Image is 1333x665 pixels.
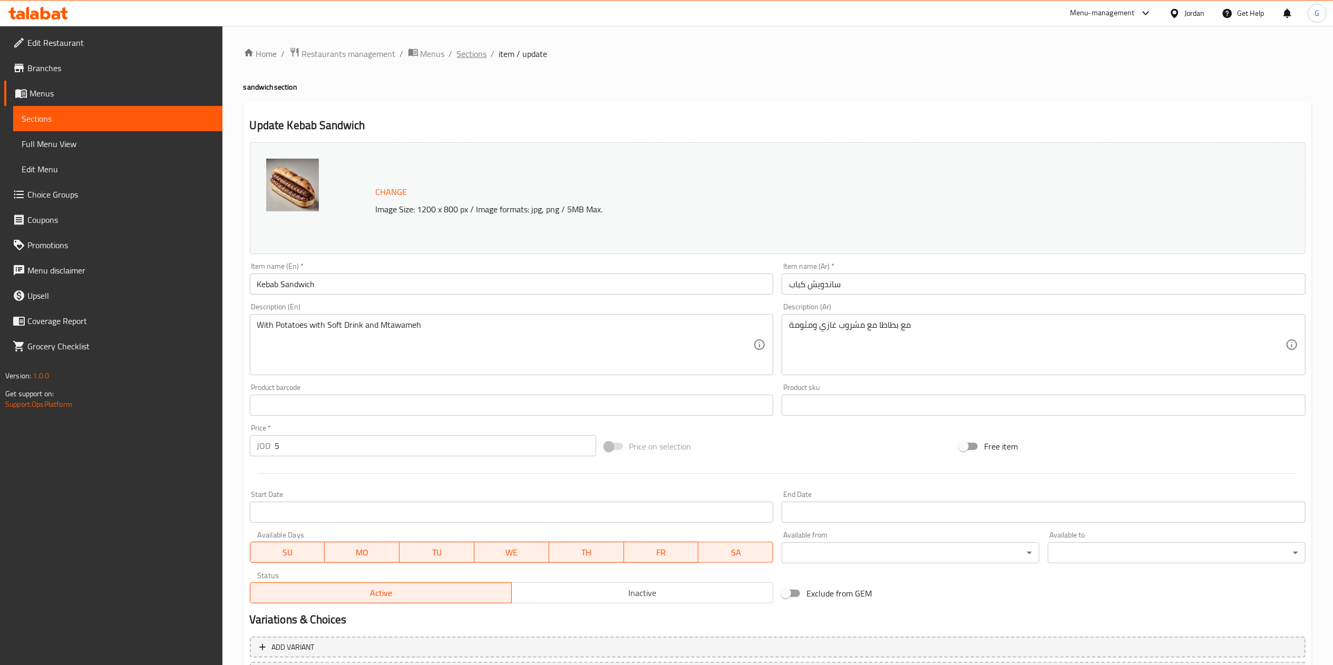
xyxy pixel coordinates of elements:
h2: Variations & Choices [250,612,1306,628]
a: Menu disclaimer [4,258,222,283]
a: Menus [4,81,222,106]
li: / [449,47,453,60]
span: Menus [30,87,214,100]
span: Upsell [27,289,214,302]
span: Restaurants management [302,47,396,60]
button: Inactive [511,582,773,603]
li: / [281,47,285,60]
span: Promotions [27,239,214,251]
p: JOD [257,439,271,452]
a: Sections [457,47,487,60]
span: Change [376,184,407,200]
div: ​ [1048,542,1306,563]
span: WE [479,545,545,560]
span: Price on selection [629,440,692,453]
a: Edit Menu [13,157,222,182]
textarea: مع بطاطا مع مشروب غازي ومثومة [789,320,1286,370]
input: Enter name Ar [782,273,1306,295]
button: TU [400,542,474,563]
a: Promotions [4,232,222,258]
span: TH [553,545,620,560]
a: Home [244,47,277,60]
div: Jordan [1184,7,1205,19]
a: Support.OpsPlatform [5,397,72,411]
span: TU [404,545,470,560]
span: Active [255,585,508,601]
span: Get support on: [5,387,54,400]
span: Choice Groups [27,188,214,201]
div: Menu-management [1070,7,1135,19]
span: Exclude from GEM [806,587,872,600]
span: Version: [5,369,31,383]
span: Menu disclaimer [27,264,214,277]
input: Enter name En [250,273,774,295]
span: Full Menu View [22,138,214,150]
img: %D8%B3%D8%A7%D9%86%D8%AF%D9%88%D9%8A%D8%B4__%D9%83%D8%A8%D8%A7%D8%A8638946551799179012.jpg [266,159,319,211]
span: item / update [499,47,548,60]
button: WE [474,542,549,563]
textarea: With Potatoes with Soft Drink and Mtawameh [257,320,754,370]
button: Add variant [250,637,1306,658]
button: MO [325,542,400,563]
h2: Update Kebab Sandwich [250,118,1306,133]
button: TH [549,542,624,563]
a: Coverage Report [4,308,222,334]
a: Full Menu View [13,131,222,157]
button: SA [698,542,773,563]
span: Free item [984,440,1018,453]
h4: sandwich section [244,82,1312,92]
span: 1.0.0 [33,369,49,383]
span: Grocery Checklist [27,340,214,353]
li: / [400,47,404,60]
span: Coupons [27,213,214,226]
button: SU [250,542,325,563]
button: Active [250,582,512,603]
a: Branches [4,55,222,81]
a: Choice Groups [4,182,222,207]
span: SA [703,545,769,560]
input: Please enter product sku [782,395,1306,416]
a: Upsell [4,283,222,308]
button: Change [372,181,412,203]
input: Please enter product barcode [250,395,774,416]
a: Menus [408,47,445,61]
li: / [491,47,495,60]
span: G [1315,7,1319,19]
input: Please enter price [275,435,596,456]
span: SU [255,545,321,560]
a: Restaurants management [289,47,396,61]
span: Menus [421,47,445,60]
span: Edit Menu [22,163,214,175]
a: Edit Restaurant [4,30,222,55]
a: Grocery Checklist [4,334,222,359]
a: Sections [13,106,222,131]
span: Sections [22,112,214,125]
span: Edit Restaurant [27,36,214,49]
span: Add variant [272,641,315,654]
span: MO [329,545,395,560]
p: Image Size: 1200 x 800 px / Image formats: jpg, png / 5MB Max. [372,203,1139,216]
span: Branches [27,62,214,74]
span: Coverage Report [27,315,214,327]
span: FR [628,545,695,560]
a: Coupons [4,207,222,232]
button: FR [624,542,699,563]
nav: breadcrumb [244,47,1312,61]
span: Inactive [516,585,769,601]
div: ​ [782,542,1039,563]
